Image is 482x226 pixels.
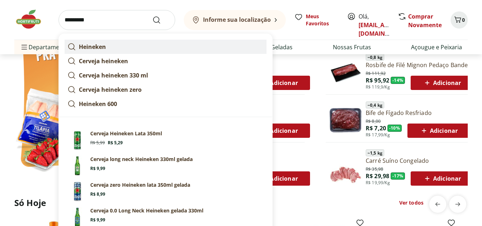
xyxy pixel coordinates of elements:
[90,207,203,214] p: Cerveja 0.0 Long Neck Heineken gelada 330ml
[408,12,442,29] a: Comprar Novamente
[333,43,371,51] a: Nossas Frutas
[366,124,386,132] span: R$ 7,20
[259,126,298,135] span: Adicionar
[247,124,310,138] button: Adicionar
[65,68,267,82] a: Cerveja heineken 330 ml
[79,100,117,108] strong: Heineken 600
[65,82,267,97] a: Cerveja heineken zero
[65,97,267,111] a: Heineken 600
[366,165,383,172] span: R$ 35,98
[399,199,423,206] a: Ver todos
[366,117,381,124] span: R$ 8,00
[366,76,389,84] span: R$ 95,92
[420,126,458,135] span: Adicionar
[423,174,461,183] span: Adicionar
[14,9,50,30] img: Hortifruti
[79,71,148,79] strong: Cerveja heineken 330 ml
[411,43,462,51] a: Açougue e Peixaria
[329,102,363,137] img: Bife de Fígado Resfriado
[79,57,128,65] strong: Cerveja heineken
[14,3,144,177] img: Ver todos
[451,11,468,29] button: Carrinho
[366,61,473,69] a: Rosbife de Filé Mignon Pedaço Bandeja
[329,150,363,185] img: Principal
[152,16,169,24] button: Submit Search
[20,39,71,56] span: Departamentos
[90,130,162,137] p: Cerveja Heineken Lata 350ml
[359,12,390,38] span: Olá,
[366,172,389,180] span: R$ 29,98
[429,196,446,213] button: previous
[65,127,267,153] a: Cerveja Heineken Lata 350mlCerveja Heineken Lata 350mlR$ 5,99R$ 5,29
[90,217,105,223] span: R$ 9,99
[259,79,298,87] span: Adicionar
[411,171,473,186] button: Adicionar
[65,179,267,204] a: Cerveja zero Heineken lata 350ml geladaR$ 8,99
[366,101,384,109] span: ~ 0,4 kg
[391,77,405,84] span: - 14 %
[65,54,267,68] a: Cerveja heineken
[65,153,267,179] a: Cerveja long neck Heineken 330ml geladaR$ 9,99
[366,84,390,90] span: R$ 119,9/Kg
[366,157,473,165] a: Carré Suíno Congelado
[449,196,466,213] button: next
[90,156,193,163] p: Cerveja long neck Heineken 330ml gelada
[366,69,386,76] span: R$ 111,92
[366,180,390,186] span: R$ 19,99/Kg
[79,86,142,94] strong: Cerveja heineken zero
[366,109,470,117] a: Bife de Fígado Resfriado
[67,130,87,150] img: Cerveja Heineken Lata 350ml
[366,149,384,156] span: ~ 1,5 kg
[462,16,465,23] span: 0
[294,13,339,27] a: Meus Favoritos
[306,13,339,27] span: Meus Favoritos
[65,40,267,54] a: Heineken
[366,132,390,138] span: R$ 17,99/Kg
[247,171,310,186] button: Adicionar
[90,140,105,146] span: R$ 5,99
[90,166,105,171] span: R$ 9,99
[79,43,106,51] strong: Heineken
[391,172,405,180] span: - 17 %
[329,55,363,89] img: Principal
[59,10,175,30] input: search
[411,76,473,90] button: Adicionar
[423,79,461,87] span: Adicionar
[108,140,123,146] span: R$ 5,29
[366,54,384,61] span: ~ 0,8 kg
[90,181,190,189] p: Cerveja zero Heineken lata 350ml gelada
[259,174,298,183] span: Adicionar
[20,39,29,56] button: Menu
[407,124,470,138] button: Adicionar
[90,191,105,197] span: R$ 8,99
[184,10,286,30] button: Informe sua localização
[247,76,310,90] button: Adicionar
[203,16,271,24] b: Informe sua localização
[387,125,402,132] span: - 10 %
[14,197,46,209] h2: Só Hoje
[359,21,408,37] a: [EMAIL_ADDRESS][DOMAIN_NAME]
